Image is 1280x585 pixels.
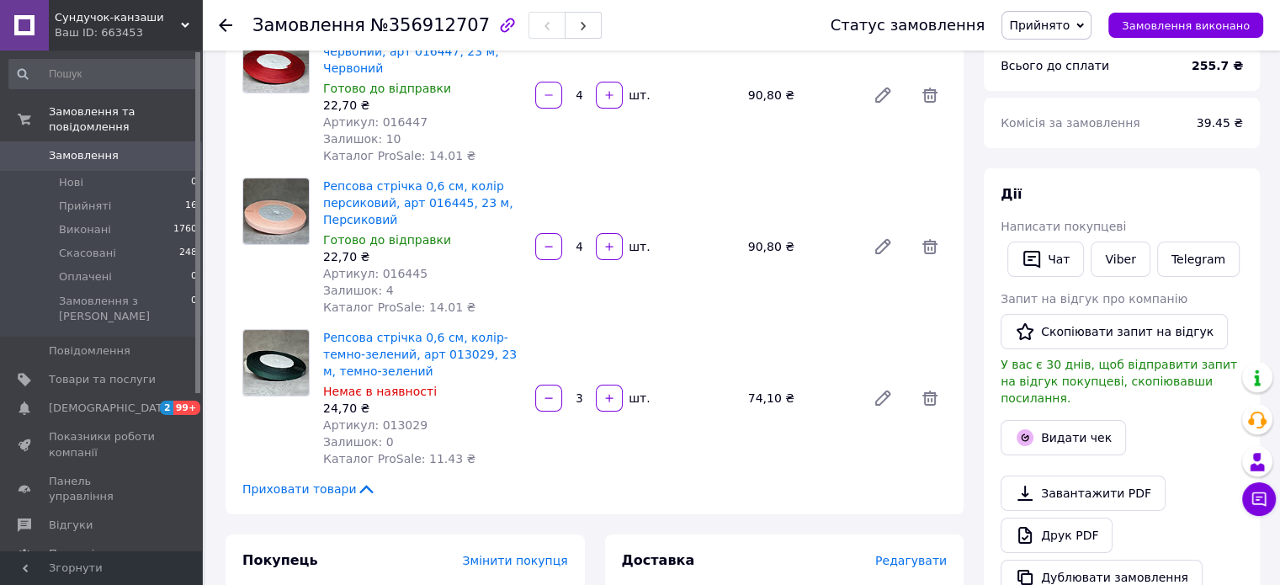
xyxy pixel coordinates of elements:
span: Замовлення [252,15,365,35]
span: Написати покупцеві [1001,220,1126,233]
span: Артикул: 016447 [323,115,428,129]
span: Замовлення виконано [1122,19,1250,32]
div: 74,10 ₴ [741,386,859,410]
span: Видалити [913,78,947,112]
span: Сундучок-канзаши [55,10,181,25]
span: №356912707 [370,15,490,35]
span: Повідомлення [49,343,130,359]
span: Залишок: 4 [323,284,394,297]
button: Чат з покупцем [1242,482,1276,516]
span: Виконані [59,222,111,237]
img: Репсова стрічка 0,6 см, колір червоний, арт 016447, 23 м, Червоний [243,27,309,93]
div: 22,70 ₴ [323,248,522,265]
span: Запит на відгук про компанію [1001,292,1187,306]
div: Повернутися назад [219,17,232,34]
span: Замовлення та повідомлення [49,104,202,135]
span: Видалити [913,230,947,263]
span: Оплачені [59,269,112,285]
span: Панель управління [49,474,156,504]
span: Покупці [49,546,94,561]
div: 22,70 ₴ [323,97,522,114]
a: Завантажити PDF [1001,476,1166,511]
span: Доставка [622,552,695,568]
span: Артикул: 016445 [323,267,428,280]
b: 255.7 ₴ [1192,59,1243,72]
span: Каталог ProSale: 14.01 ₴ [323,149,475,162]
div: 90,80 ₴ [741,235,859,258]
a: Редагувати [866,78,900,112]
span: 39.45 ₴ [1197,116,1243,130]
span: 16 [185,199,197,214]
div: 24,70 ₴ [323,400,522,417]
span: [DEMOGRAPHIC_DATA] [49,401,173,416]
div: шт. [624,390,651,407]
img: Репсова стрічка 0,6 см, колір персиковий, арт 016445, 23 м, Персиковий [243,178,309,244]
span: Замовлення [49,148,119,163]
a: Viber [1091,242,1150,277]
span: Немає в наявності [323,385,437,398]
span: 0 [191,294,197,324]
span: 0 [191,175,197,190]
div: шт. [624,238,651,255]
button: Замовлення виконано [1108,13,1263,38]
a: Редагувати [866,230,900,263]
span: Всього до сплати [1001,59,1109,72]
span: 2 [160,401,173,415]
span: 99+ [173,401,201,415]
span: Артикул: 013029 [323,418,428,432]
div: 90,80 ₴ [741,83,859,107]
span: Прийнято [1009,19,1070,32]
button: Видати чек [1001,420,1126,455]
span: Готово до відправки [323,82,451,95]
a: Репсова стрічка 0,6 см, колір-темно-зелений, арт 013029, 23 м, темно-зелений [323,331,517,378]
span: Приховати товари [242,481,376,497]
span: Готово до відправки [323,233,451,247]
button: Скопіювати запит на відгук [1001,314,1228,349]
span: Замовлення з [PERSON_NAME] [59,294,191,324]
span: Каталог ProSale: 14.01 ₴ [323,300,475,314]
span: Прийняті [59,199,111,214]
span: Видалити [913,381,947,415]
input: Пошук [8,59,199,89]
img: Репсова стрічка 0,6 см, колір-темно-зелений, арт 013029, 23 м, темно-зелений [243,330,309,396]
span: Залишок: 10 [323,132,401,146]
span: Нові [59,175,83,190]
span: Комісія за замовлення [1001,116,1140,130]
span: Скасовані [59,246,116,261]
a: Репсова стрічка 0,6 см, колір червоний, арт 016447, 23 м, Червоний [323,28,504,75]
span: У вас є 30 днів, щоб відправити запит на відгук покупцеві, скопіювавши посилання. [1001,358,1237,405]
span: 1760 [173,222,197,237]
span: Дії [1001,186,1022,202]
a: Друк PDF [1001,518,1113,553]
span: Каталог ProSale: 11.43 ₴ [323,452,475,465]
span: 0 [191,269,197,285]
span: Редагувати [875,554,947,567]
span: Залишок: 0 [323,435,394,449]
span: Змінити покупця [463,554,568,567]
span: 248 [179,246,197,261]
span: Відгуки [49,518,93,533]
span: Показники роботи компанії [49,429,156,460]
span: Товари та послуги [49,372,156,387]
a: Редагувати [866,381,900,415]
div: Ваш ID: 663453 [55,25,202,40]
a: Telegram [1157,242,1240,277]
div: Статус замовлення [831,17,985,34]
button: Чат [1007,242,1084,277]
div: шт. [624,87,651,104]
span: Покупець [242,552,318,568]
a: Репсова стрічка 0,6 см, колір персиковий, арт 016445, 23 м, Персиковий [323,179,513,226]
